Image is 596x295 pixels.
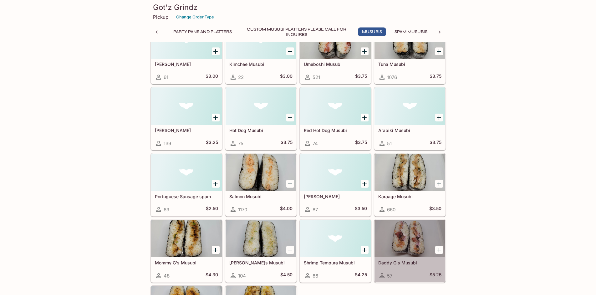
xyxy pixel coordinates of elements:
button: Add Miki G's Musubi [286,246,294,254]
button: Add Natto Musubi [212,114,220,121]
h5: Portuguese Sausage spam [155,194,218,199]
h5: $3.00 [206,73,218,81]
h3: Got'z Grindz [153,2,443,12]
h5: Daddy G's Musubi [378,260,441,265]
button: Add Portuguese Sausage spam [212,180,220,188]
button: Add Karaage Musubi [435,180,443,188]
h5: $5.25 [430,272,441,279]
h5: $2.50 [206,206,218,213]
a: Mommy G's Musubi48$4.30 [151,219,222,283]
span: 86 [313,273,318,279]
button: Add Takuan Musubi [212,47,220,55]
h5: Red Hot Dog Musubi [304,128,367,133]
h5: Karaage Musubi [378,194,441,199]
h5: $4.25 [355,272,367,279]
a: Shrimp Tempura Musubi86$4.25 [300,219,371,283]
a: Kimchee Musubi22$3.00 [225,21,297,84]
div: Salmon Musubi [226,154,296,191]
h5: $3.00 [280,73,293,81]
span: 1076 [387,74,397,80]
button: Add Hot Dog Musubi [286,114,294,121]
h5: [PERSON_NAME] [155,61,218,67]
button: Add Umeboshi Musubi [361,47,369,55]
button: Musubis [358,27,386,36]
h5: $3.50 [429,206,441,213]
div: Mentaiko Musubi [300,154,371,191]
button: Add Shrimp Tempura Musubi [361,246,369,254]
h5: [PERSON_NAME] [304,194,367,199]
h5: $3.75 [281,140,293,147]
div: Red Hot Dog Musubi [300,87,371,125]
a: [PERSON_NAME]s Musubi104$4.50 [225,219,297,283]
h5: $3.75 [430,140,441,147]
span: 87 [313,207,318,213]
button: Add Arabiki Musubi [435,114,443,121]
button: Spam Musubis [391,27,431,36]
div: Karaage Musubi [374,154,445,191]
span: 660 [387,207,395,213]
div: Natto Musubi [151,87,222,125]
button: Add Salmon Musubi [286,180,294,188]
h5: $4.50 [280,272,293,279]
a: [PERSON_NAME]87$3.50 [300,153,371,216]
h5: $3.75 [355,140,367,147]
div: Mommy G's Musubi [151,220,222,257]
a: [PERSON_NAME]139$3.25 [151,87,222,150]
h5: Hot Dog Musubi [229,128,293,133]
div: Shrimp Tempura Musubi [300,220,371,257]
span: 48 [164,273,170,279]
a: [PERSON_NAME]61$3.00 [151,21,222,84]
a: Karaage Musubi660$3.50 [374,153,446,216]
span: 74 [313,140,318,146]
span: 104 [238,273,246,279]
a: Red Hot Dog Musubi74$3.75 [300,87,371,150]
span: 61 [164,74,168,80]
div: Umeboshi Musubi [300,21,371,59]
h5: [PERSON_NAME]s Musubi [229,260,293,265]
h5: [PERSON_NAME] [155,128,218,133]
div: Portuguese Sausage spam [151,154,222,191]
button: Add Mentaiko Musubi [361,180,369,188]
a: Salmon Musubi1170$4.00 [225,153,297,216]
span: 139 [164,140,171,146]
h5: $4.30 [206,272,218,279]
button: Party Pans and Platters [170,27,235,36]
span: 57 [387,273,392,279]
div: Tuna Musubi [374,21,445,59]
button: Add Kimchee Musubi [286,47,294,55]
a: Arabiki Musubi51$3.75 [374,87,446,150]
a: Umeboshi Musubi521$3.75 [300,21,371,84]
h5: $3.50 [355,206,367,213]
button: Add Red Hot Dog Musubi [361,114,369,121]
span: 1170 [238,207,247,213]
h5: Kimchee Musubi [229,61,293,67]
button: Custom Musubi Platters PLEASE CALL FOR INQUIRES [240,27,353,36]
h5: Salmon Musubi [229,194,293,199]
h5: $3.25 [206,140,218,147]
button: Add Mommy G's Musubi [212,246,220,254]
h5: Shrimp Tempura Musubi [304,260,367,265]
div: Miki G's Musubi [226,220,296,257]
div: Hot Dog Musubi [226,87,296,125]
span: 75 [238,140,243,146]
a: Tuna Musubi1076$3.75 [374,21,446,84]
a: Portuguese Sausage spam69$2.50 [151,153,222,216]
h5: Mommy G's Musubi [155,260,218,265]
span: 521 [313,74,320,80]
a: Hot Dog Musubi75$3.75 [225,87,297,150]
button: Add Daddy G's Musubi [435,246,443,254]
div: Arabiki Musubi [374,87,445,125]
h5: Tuna Musubi [378,61,441,67]
button: Change Order Type [173,12,217,22]
span: 51 [387,140,392,146]
span: 69 [164,207,169,213]
h5: Umeboshi Musubi [304,61,367,67]
button: Add Tuna Musubi [435,47,443,55]
span: 22 [238,74,244,80]
div: Daddy G's Musubi [374,220,445,257]
a: Daddy G's Musubi57$5.25 [374,219,446,283]
h5: $3.75 [430,73,441,81]
h5: $4.00 [280,206,293,213]
p: Pickup [153,14,168,20]
h5: $3.75 [355,73,367,81]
